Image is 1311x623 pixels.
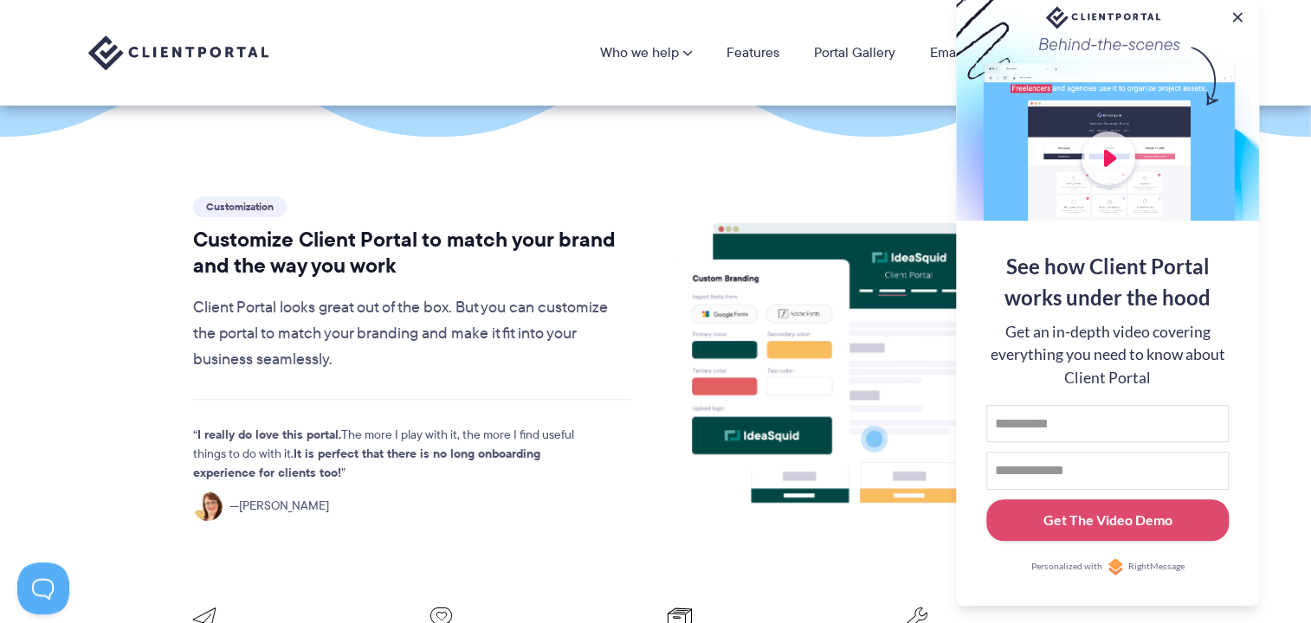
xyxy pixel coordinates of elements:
[229,497,329,516] span: [PERSON_NAME]
[193,196,287,217] span: Customization
[17,562,69,614] iframe: Toggle Customer Support
[600,46,692,60] a: Who we help
[986,251,1229,313] div: See how Client Portal works under the hood
[1107,558,1124,575] img: Personalized with RightMessage
[814,46,895,60] a: Portal Gallery
[193,295,630,373] p: Client Portal looks great out of the box. But you can customize the portal to match your branding...
[1043,510,1172,530] div: Get The Video Demo
[197,425,341,444] strong: I really do love this portal.
[1030,560,1101,574] span: Personalized with
[193,444,540,482] strong: It is perfect that there is no long onboarding experience for clients too!
[986,321,1229,389] div: Get an in-depth video covering everything you need to know about Client Portal
[930,46,1010,60] a: Email Course
[986,558,1229,575] a: Personalized withRightMessage
[193,227,630,279] h2: Customize Client Portal to match your brand and the way you work
[193,426,600,483] p: The more I play with it, the more I find useful things to do with it.
[727,46,779,60] a: Features
[986,499,1229,542] button: Get The Video Demo
[1128,560,1185,574] span: RightMessage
